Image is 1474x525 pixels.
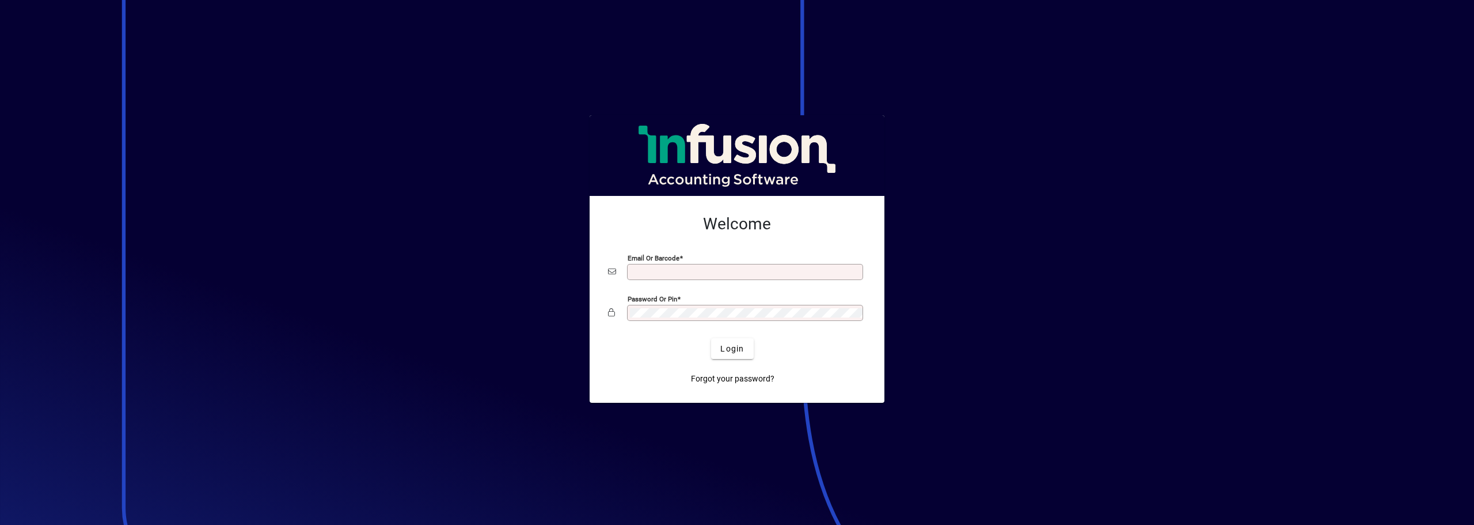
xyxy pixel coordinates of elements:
button: Login [711,338,753,359]
mat-label: Email or Barcode [628,254,679,262]
span: Forgot your password? [691,373,774,385]
mat-label: Password or Pin [628,295,677,303]
a: Forgot your password? [686,368,779,389]
h2: Welcome [608,214,866,234]
span: Login [720,343,744,355]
